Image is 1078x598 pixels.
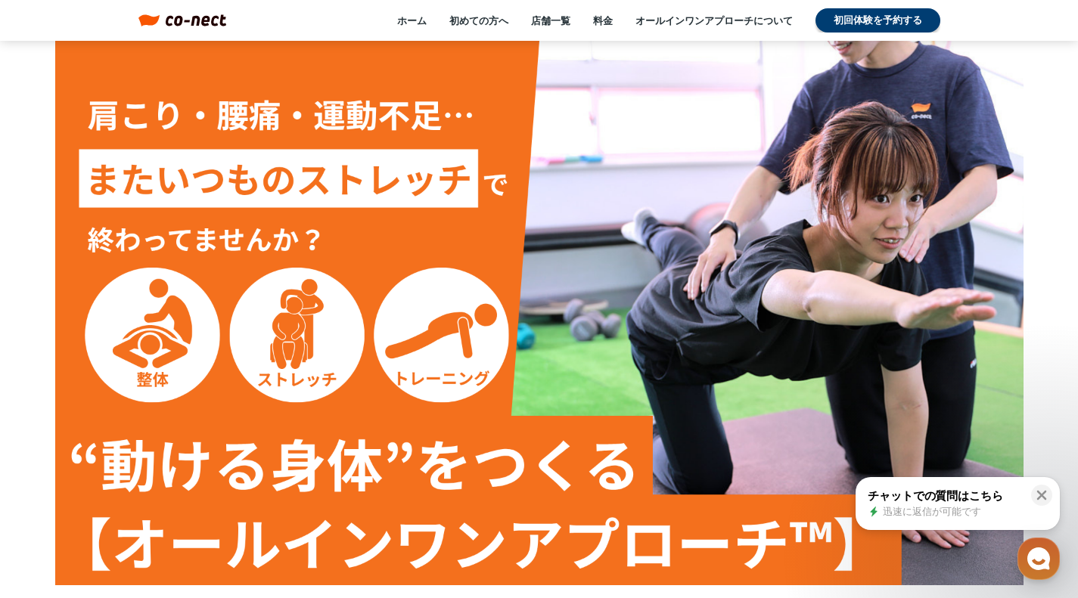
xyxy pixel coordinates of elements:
a: 初めての方へ [449,14,508,27]
a: 料金 [593,14,613,27]
a: オールインワンアプローチについて [635,14,793,27]
a: 初回体験を予約する [815,8,940,33]
a: ホーム [397,14,427,27]
a: 店舗一覧 [531,14,570,27]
